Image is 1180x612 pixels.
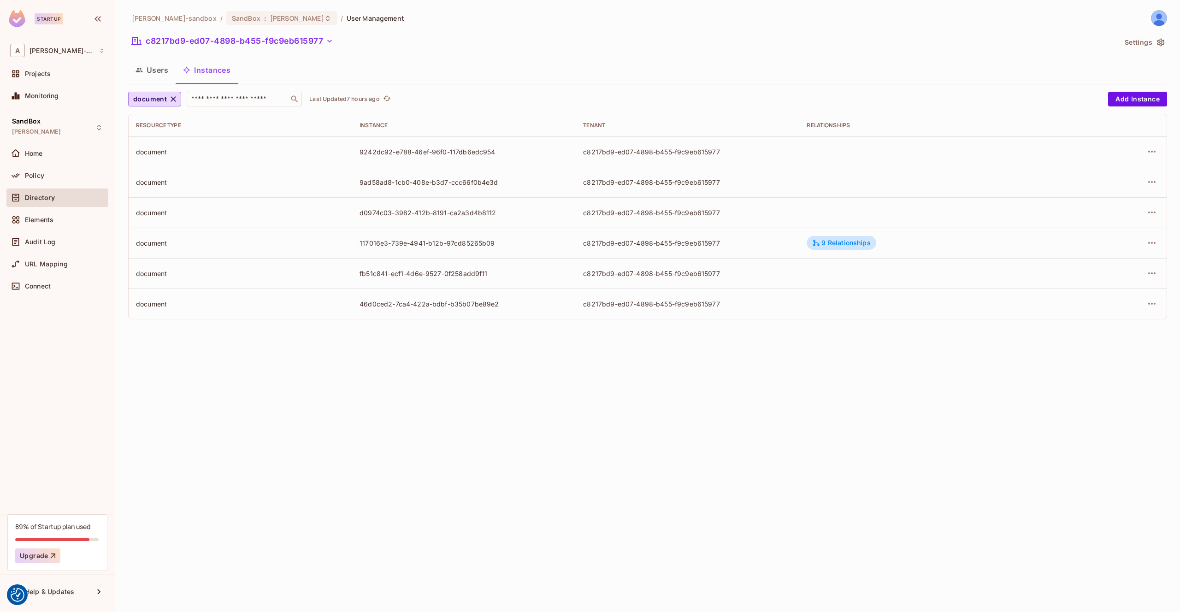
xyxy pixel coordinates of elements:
img: SReyMgAAAABJRU5ErkJggg== [9,10,25,27]
div: document [136,239,345,247]
div: document [136,147,345,156]
span: the active workspace [132,14,217,23]
span: A [10,44,25,57]
div: Relationships [807,122,1063,129]
div: document [136,178,345,187]
span: Audit Log [25,238,55,246]
button: refresh [382,94,393,105]
div: c8217bd9-ed07-4898-b455-f9c9eb615977 [583,208,792,217]
span: Directory [25,194,55,201]
div: c8217bd9-ed07-4898-b455-f9c9eb615977 [583,269,792,278]
span: Elements [25,216,53,224]
div: c8217bd9-ed07-4898-b455-f9c9eb615977 [583,300,792,308]
div: 46d0ced2-7ca4-422a-bdbf-b35b07be89e2 [360,300,568,308]
div: 89% of Startup plan used [15,522,90,531]
span: User Management [347,14,404,23]
p: Last Updated 7 hours ago [309,95,379,103]
button: document [128,92,181,106]
span: Policy [25,172,44,179]
div: 117016e3-739e-4941-b12b-97cd85265b09 [360,239,568,247]
button: c8217bd9-ed07-4898-b455-f9c9eb615977 [128,34,337,48]
span: SandBox [232,14,260,23]
button: Add Instance [1108,92,1167,106]
div: document [136,208,345,217]
div: c8217bd9-ed07-4898-b455-f9c9eb615977 [583,178,792,187]
div: Startup [35,13,63,24]
button: Settings [1121,35,1167,50]
img: James Duncan [1151,11,1167,26]
span: refresh [383,94,391,104]
span: Home [25,150,43,157]
span: document [133,94,167,105]
button: Consent Preferences [11,588,24,602]
span: Connect [25,282,51,290]
div: 9 Relationships [812,239,870,247]
span: Monitoring [25,92,59,100]
span: [PERSON_NAME] [12,128,61,135]
button: Users [128,59,176,82]
div: document [136,300,345,308]
div: d0974c03-3982-412b-8191-ca2a3d4b8112 [360,208,568,217]
div: fb51c841-ecf1-4d6e-9527-0f258add9f11 [360,269,568,278]
span: URL Mapping [25,260,68,268]
div: c8217bd9-ed07-4898-b455-f9c9eb615977 [583,239,792,247]
div: 9ad58ad8-1cb0-408e-b3d7-ccc66f0b4e3d [360,178,568,187]
img: Revisit consent button [11,588,24,602]
button: Upgrade [15,548,60,563]
span: Projects [25,70,51,77]
span: [PERSON_NAME] [270,14,324,23]
li: / [220,14,223,23]
span: : [264,15,267,22]
span: Help & Updates [25,588,74,595]
div: document [136,269,345,278]
div: c8217bd9-ed07-4898-b455-f9c9eb615977 [583,147,792,156]
li: / [341,14,343,23]
button: Instances [176,59,238,82]
div: Tenant [583,122,792,129]
div: Resource type [136,122,345,129]
span: Click to refresh data [380,94,393,105]
div: 9242dc92-e788-46ef-96f0-117db6edc954 [360,147,568,156]
div: Instance [360,122,568,129]
span: Workspace: alex-trustflight-sandbox [29,47,94,54]
span: SandBox [12,118,41,125]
